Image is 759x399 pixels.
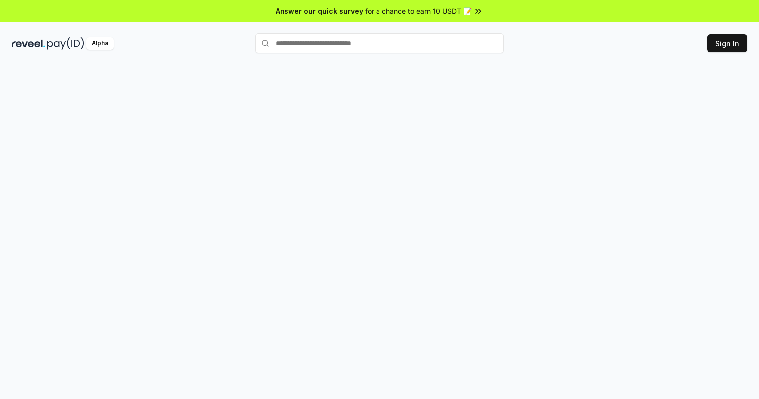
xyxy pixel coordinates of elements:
span: Answer our quick survey [276,6,363,16]
button: Sign In [707,34,747,52]
img: reveel_dark [12,37,45,50]
div: Alpha [86,37,114,50]
img: pay_id [47,37,84,50]
span: for a chance to earn 10 USDT 📝 [365,6,472,16]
